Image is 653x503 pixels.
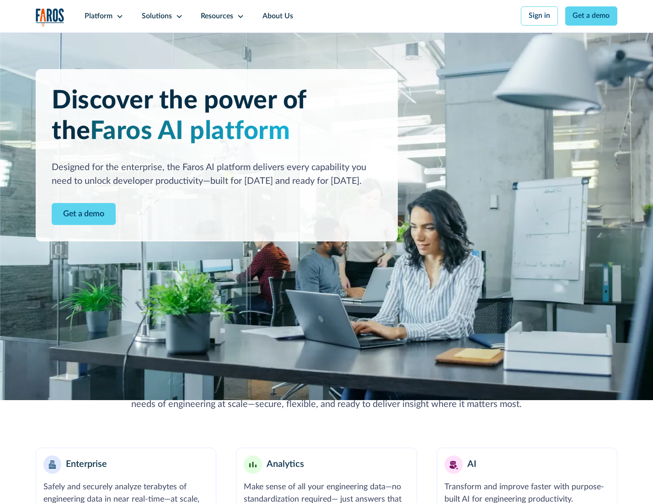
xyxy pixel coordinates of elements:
[521,6,558,26] a: Sign in
[66,458,107,471] div: Enterprise
[201,11,233,22] div: Resources
[249,462,257,468] img: Minimalist bar chart analytics icon
[446,457,460,471] img: AI robot or assistant icon
[52,161,381,188] div: Designed for the enterprise, the Faros AI platform delivers every capability you need to unlock d...
[467,458,476,471] div: AI
[36,8,65,27] a: home
[565,6,618,26] a: Get a demo
[52,203,116,225] a: Contact Modal
[267,458,304,471] div: Analytics
[90,118,290,144] span: Faros AI platform
[49,460,56,469] img: Enterprise building blocks or structure icon
[36,8,65,27] img: Logo of the analytics and reporting company Faros.
[142,11,172,22] div: Solutions
[85,11,112,22] div: Platform
[52,86,381,147] h1: Discover the power of the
